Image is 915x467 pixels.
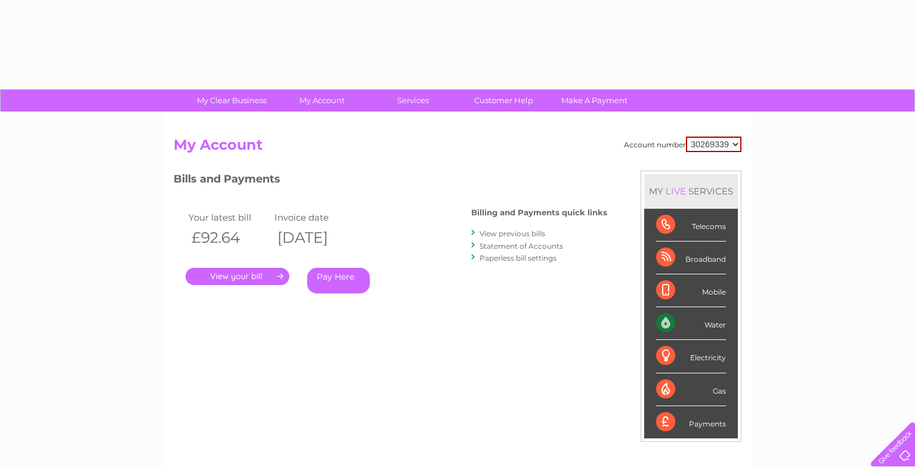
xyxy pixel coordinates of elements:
[656,209,726,242] div: Telecoms
[364,89,462,112] a: Services
[656,242,726,274] div: Broadband
[471,208,607,217] h4: Billing and Payments quick links
[273,89,372,112] a: My Account
[545,89,644,112] a: Make A Payment
[480,229,545,238] a: View previous bills
[480,253,557,262] a: Paperless bill settings
[480,242,563,250] a: Statement of Accounts
[656,340,726,373] div: Electricity
[174,171,607,191] h3: Bills and Payments
[656,373,726,406] div: Gas
[656,274,726,307] div: Mobile
[183,89,281,112] a: My Clear Business
[174,137,741,159] h2: My Account
[624,137,741,152] div: Account number
[656,406,726,438] div: Payments
[663,185,688,197] div: LIVE
[186,225,271,250] th: £92.64
[271,209,357,225] td: Invoice date
[656,307,726,340] div: Water
[455,89,553,112] a: Customer Help
[307,268,370,293] a: Pay Here
[644,174,738,208] div: MY SERVICES
[271,225,357,250] th: [DATE]
[186,209,271,225] td: Your latest bill
[186,268,289,285] a: .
